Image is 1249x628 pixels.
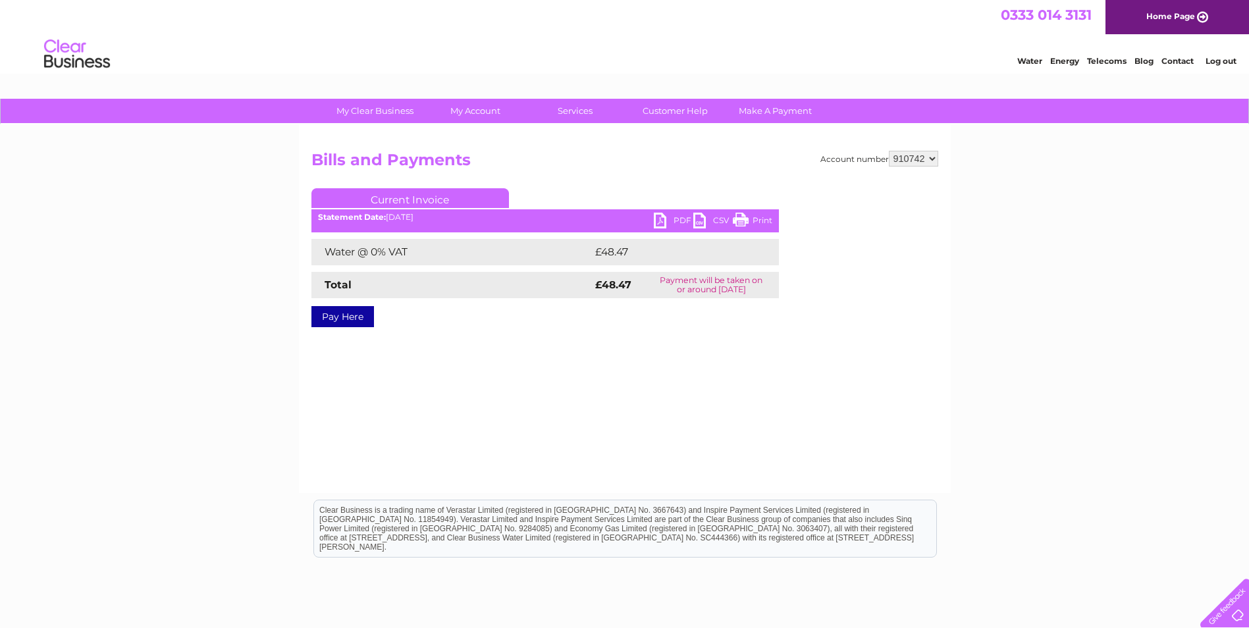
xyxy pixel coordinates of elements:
td: £48.47 [592,239,752,265]
a: My Clear Business [321,99,429,123]
a: Print [733,213,772,232]
a: Contact [1161,56,1194,66]
strong: Total [325,278,352,291]
a: CSV [693,213,733,232]
b: Statement Date: [318,212,386,222]
strong: £48.47 [595,278,631,291]
a: Telecoms [1087,56,1127,66]
a: Current Invoice [311,188,509,208]
img: logo.png [43,34,111,74]
div: [DATE] [311,213,779,222]
a: Log out [1206,56,1236,66]
td: Payment will be taken on or around [DATE] [644,272,778,298]
a: PDF [654,213,693,232]
a: Pay Here [311,306,374,327]
a: Services [521,99,629,123]
a: Make A Payment [721,99,830,123]
td: Water @ 0% VAT [311,239,592,265]
a: Energy [1050,56,1079,66]
div: Clear Business is a trading name of Verastar Limited (registered in [GEOGRAPHIC_DATA] No. 3667643... [314,7,936,64]
a: Blog [1134,56,1154,66]
div: Account number [820,151,938,167]
a: My Account [421,99,529,123]
a: 0333 014 3131 [1001,7,1092,23]
a: Customer Help [621,99,730,123]
h2: Bills and Payments [311,151,938,176]
a: Water [1017,56,1042,66]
